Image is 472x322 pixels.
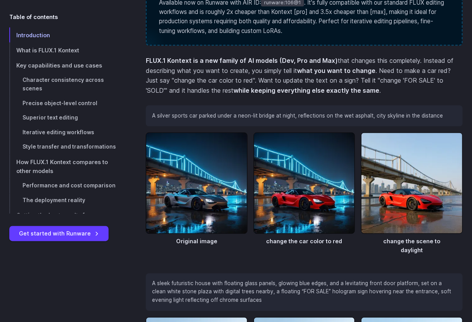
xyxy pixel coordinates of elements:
[9,208,121,232] a: Getting the best results from instruction-based editing
[146,133,247,234] img: Silver sports car at night under a neon-lit bridge, reflecting off the wet pavement with a city s...
[254,234,355,246] figcaption: change the car color to red
[16,47,79,54] span: What is FLUX.1 Kontext
[9,111,121,125] a: Superior text editing
[9,125,121,140] a: Iterative editing workflows
[361,234,463,255] figcaption: change the scene to daylight
[9,12,58,21] span: Table of contents
[9,155,121,179] a: How FLUX.1 Kontext compares to other models
[254,133,355,234] img: Red sports car parked on a wet surface at night under a brightly lit bridge with a city skyline i...
[22,114,78,121] span: Superior text editing
[146,56,463,95] p: that changes this completely. Instead of describing what you want to create, you simply tell it ....
[22,197,85,204] span: The deployment reality
[233,87,379,94] strong: while keeping everything else exactly the same
[9,43,121,58] a: What is FLUX.1 Kontext
[9,140,121,155] a: Style transfer and transformations
[22,144,116,150] span: Style transfer and transformations
[16,159,108,175] span: How FLUX.1 Kontext compares to other models
[22,100,97,106] span: Precise object-level control
[9,28,121,43] a: Introduction
[9,96,121,111] a: Precise object-level control
[9,58,121,73] a: Key capabilities and use cases
[297,67,375,74] strong: what you want to change
[9,194,121,208] a: The deployment reality
[9,73,121,96] a: Character consistency across scenes
[9,179,121,194] a: Performance and cost comparison
[22,129,94,135] span: Iterative editing workflows
[152,280,456,305] p: A sleek futuristic house with floating glass panels, glowing blue edges, and a levitating front d...
[9,226,109,241] a: Get started with Runware
[22,183,116,189] span: Performance and cost comparison
[146,57,338,64] strong: FLUX.1 Kontext is a new family of AI models (Dev, Pro and Max)
[16,212,96,228] span: Getting the best results from instruction-based editing
[146,234,247,246] figcaption: Original image
[16,32,50,38] span: Introduction
[16,62,102,69] span: Key capabilities and use cases
[361,133,463,234] img: Silver sports car during daylight under a large bridge, with a clear sky and cityscape in the dis...
[152,112,456,120] p: A silver sports car parked under a neon-lit bridge at night, reflections on the wet asphalt, city...
[22,77,104,92] span: Character consistency across scenes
